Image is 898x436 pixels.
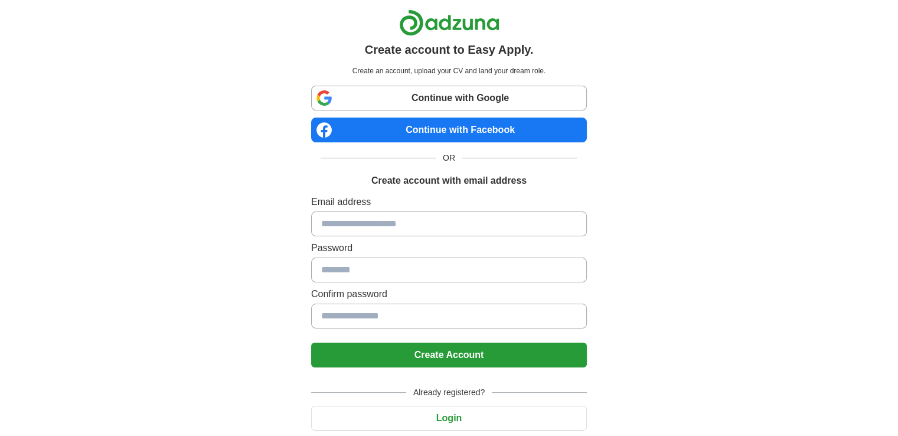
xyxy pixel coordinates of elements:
[314,66,584,76] p: Create an account, upload your CV and land your dream role.
[311,413,587,423] a: Login
[311,118,587,142] a: Continue with Facebook
[311,406,587,431] button: Login
[365,41,534,58] h1: Create account to Easy Apply.
[311,86,587,110] a: Continue with Google
[311,195,587,209] label: Email address
[399,9,499,36] img: Adzuna logo
[436,152,462,164] span: OR
[311,287,587,301] label: Confirm password
[406,386,492,399] span: Already registered?
[311,343,587,367] button: Create Account
[311,241,587,255] label: Password
[371,174,527,188] h1: Create account with email address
